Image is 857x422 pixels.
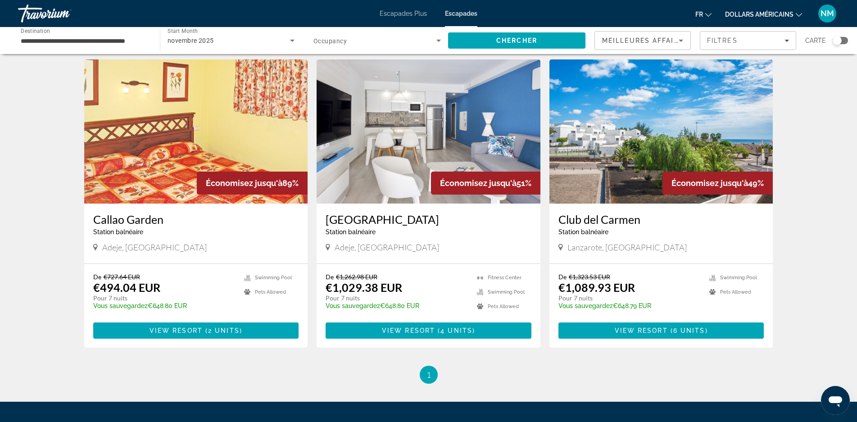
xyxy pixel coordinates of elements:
[326,302,468,309] p: €648.80 EUR
[206,178,282,188] span: Économisez jusqu'à
[18,2,108,25] a: Travorium
[440,178,517,188] span: Économisez jusqu'à
[326,228,376,236] span: Station balnéaire
[84,366,773,384] nav: Pagination
[707,37,738,44] span: Filtres
[93,228,143,236] span: Station balnéaire
[602,35,683,46] mat-select: Sort by
[488,289,525,295] span: Swimming Pool
[168,37,214,44] span: novembre 2025
[21,27,50,34] span: Destination
[615,327,668,334] span: View Resort
[695,11,703,18] font: fr
[558,281,635,294] p: €1,089.93 EUR
[93,302,148,309] span: Vous sauvegardez
[326,294,468,302] p: Pour 7 nuits
[93,302,236,309] p: €648.80 EUR
[150,327,203,334] span: View Resort
[821,9,834,18] font: NM
[435,327,475,334] span: ( )
[558,294,701,302] p: Pour 7 nuits
[700,31,796,50] button: Filters
[440,327,472,334] span: 4 units
[445,10,477,17] a: Escapades
[203,327,242,334] span: ( )
[558,302,701,309] p: €648.79 EUR
[336,273,377,281] span: €1,262.98 EUR
[104,273,140,281] span: €727.64 EUR
[569,273,610,281] span: €1,323.53 EUR
[602,37,689,44] span: Meilleures affaires
[313,37,347,45] span: Occupancy
[805,34,826,47] span: Carte
[549,59,773,204] img: Club del Carmen
[21,36,148,46] input: Select destination
[558,228,608,236] span: Station balnéaire
[197,172,308,195] div: 89%
[821,386,850,415] iframe: Bouton de lancement de la fenêtre de messagerie
[168,28,198,34] span: Start Month
[720,289,751,295] span: Pets Allowed
[382,327,435,334] span: View Resort
[326,302,380,309] span: Vous sauvegardez
[720,275,757,281] span: Swimming Pool
[326,322,531,339] button: View Resort(4 units)
[431,172,540,195] div: 51%
[380,10,427,17] a: Escapades Plus
[93,294,236,302] p: Pour 7 nuits
[426,370,431,380] span: 1
[558,302,613,309] span: Vous sauvegardez
[93,281,160,294] p: €494.04 EUR
[488,275,521,281] span: Fitness Center
[695,8,712,21] button: Changer de langue
[448,32,585,49] button: Search
[725,8,802,21] button: Changer de devise
[326,281,402,294] p: €1,029.38 EUR
[93,273,101,281] span: De
[102,242,207,252] span: Adeje, [GEOGRAPHIC_DATA]
[208,327,240,334] span: 2 units
[816,4,839,23] button: Menu utilisateur
[496,37,537,44] span: Chercher
[558,322,764,339] button: View Resort(6 units)
[335,242,439,252] span: Adeje, [GEOGRAPHIC_DATA]
[558,273,567,281] span: De
[671,178,748,188] span: Économisez jusqu'à
[93,322,299,339] button: View Resort(2 units)
[326,273,334,281] span: De
[255,275,292,281] span: Swimming Pool
[725,11,794,18] font: dollars américains
[93,213,299,226] a: Callao Garden
[662,172,773,195] div: 49%
[488,304,519,309] span: Pets Allowed
[317,59,540,204] img: Hotel Tropical Park
[255,289,286,295] span: Pets Allowed
[326,213,531,226] a: [GEOGRAPHIC_DATA]
[668,327,708,334] span: ( )
[673,327,705,334] span: 6 units
[558,213,764,226] a: Club del Carmen
[567,242,687,252] span: Lanzarote, [GEOGRAPHIC_DATA]
[84,59,308,204] img: Callao Garden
